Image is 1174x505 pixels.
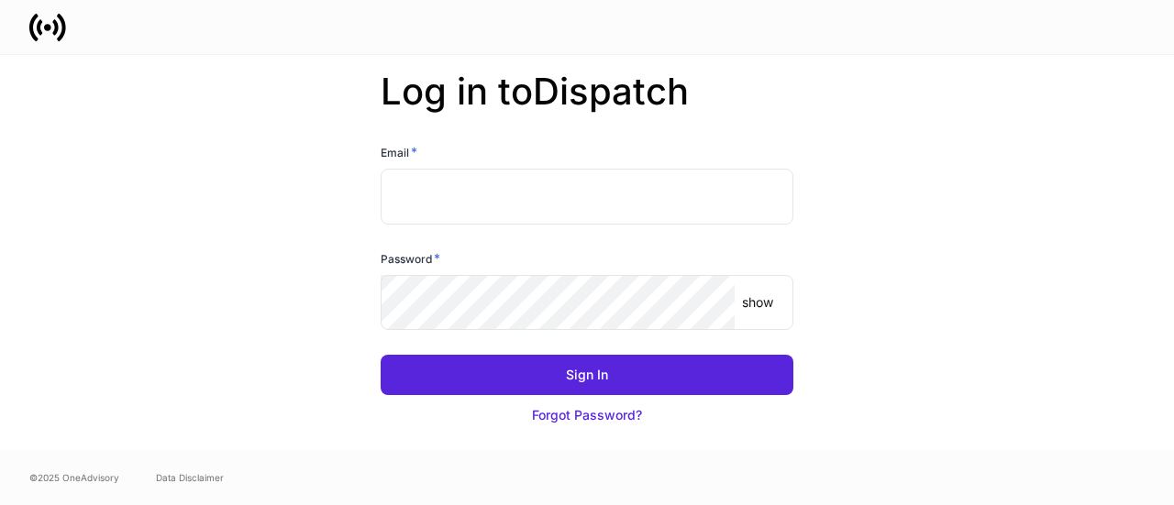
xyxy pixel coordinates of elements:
[566,366,608,384] div: Sign In
[156,470,224,485] a: Data Disclaimer
[381,249,440,268] h6: Password
[29,470,119,485] span: © 2025 OneAdvisory
[742,293,773,312] p: show
[381,395,793,435] button: Forgot Password?
[381,143,417,161] h6: Email
[381,70,793,143] h2: Log in to Dispatch
[381,355,793,395] button: Sign In
[532,406,642,424] div: Forgot Password?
